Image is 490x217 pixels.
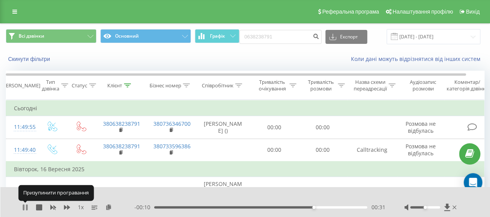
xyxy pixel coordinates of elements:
button: Графік [195,29,239,43]
td: [PERSON_NAME] [196,177,250,212]
span: Розмова не відбулась [406,120,436,134]
span: Налаштування профілю [392,9,453,15]
span: 00:31 [371,203,385,211]
td: [PERSON_NAME] () [196,116,250,139]
div: Open Intercom Messenger [464,173,482,192]
div: Тип дзвінка [42,79,59,92]
button: Всі дзвінки [6,29,96,43]
span: 1 x [78,203,84,211]
a: 380736346700 [153,120,191,127]
td: 00:37 [250,177,299,212]
a: Коли дані можуть відрізнятися вiд інших систем [351,55,484,62]
a: 380733596386 [153,142,191,150]
div: Бізнес номер [149,82,181,89]
input: Пошук за номером [239,30,322,44]
span: - 00:10 [134,203,154,211]
td: 00:00 [299,139,347,161]
div: Назва схеми переадресації [353,79,387,92]
a: 380638238791 [103,142,140,150]
div: Співробітник [201,82,233,89]
button: Скинути фільтри [6,56,54,62]
div: Коментар/категорія дзвінка [445,79,490,92]
div: Тривалість розмови [305,79,336,92]
td: 00:00 [250,139,299,161]
div: Accessibility label [424,206,427,209]
div: Тривалість очікування [257,79,287,92]
div: [PERSON_NAME] [1,82,40,89]
div: Призупинити програвання [18,185,94,201]
button: Основний [100,29,191,43]
span: Графік [210,33,225,39]
span: Всі дзвінки [19,33,44,39]
div: Аудіозапис розмови [404,79,442,92]
div: Accessibility label [312,206,315,209]
span: Реферальна програма [322,9,379,15]
a: 380638238791 [103,120,140,127]
td: Calltracking [347,139,397,161]
div: 11:49:40 [14,142,29,158]
div: Клієнт [107,82,122,89]
div: 11:49:55 [14,120,29,135]
td: 00:00 [299,177,347,212]
button: Експорт [325,30,367,44]
span: Розмова не відбулась [406,142,436,157]
td: 00:00 [299,116,347,139]
span: Вихід [466,9,480,15]
td: 00:00 [250,116,299,139]
div: Статус [72,82,87,89]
